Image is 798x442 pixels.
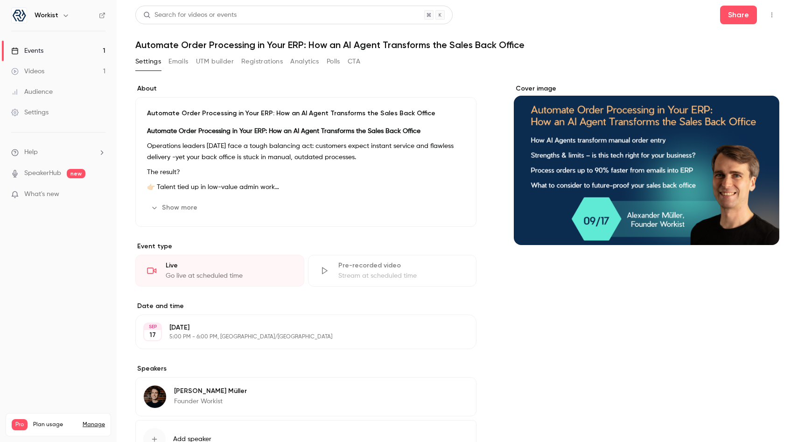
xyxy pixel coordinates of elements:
[144,323,161,330] div: SEP
[11,67,44,76] div: Videos
[168,54,188,69] button: Emails
[143,10,237,20] div: Search for videos or events
[174,397,247,406] p: Founder Workist
[348,54,360,69] button: CTA
[135,84,476,93] label: About
[35,11,58,20] h6: Workist
[338,271,465,281] div: Stream at scheduled time
[166,261,293,270] div: Live
[135,377,476,416] div: Alexander Müller[PERSON_NAME] MüllerFounder Workist
[338,261,465,270] div: Pre-recorded video
[169,323,427,332] p: [DATE]
[149,330,156,340] p: 17
[147,167,465,178] p: The result?
[720,6,757,24] button: Share
[11,108,49,117] div: Settings
[24,189,59,199] span: What's new
[11,147,105,157] li: help-dropdown-opener
[12,419,28,430] span: Pro
[147,140,465,163] p: Operations leaders [DATE] face a tough balancing act: customers expect instant service and flawle...
[135,364,476,373] label: Speakers
[147,182,465,193] p: 👉🏻 Talent tied up in low-value admin work
[33,421,77,428] span: Plan usage
[308,255,477,287] div: Pre-recorded videoStream at scheduled time
[135,242,476,251] p: Event type
[11,46,43,56] div: Events
[11,87,53,97] div: Audience
[135,39,779,50] h1: Automate Order Processing in Your ERP: How an AI Agent Transforms the Sales Back Office
[241,54,283,69] button: Registrations
[174,386,247,396] p: [PERSON_NAME] Müller
[83,421,105,428] a: Manage
[290,54,319,69] button: Analytics
[135,255,304,287] div: LiveGo live at scheduled time
[24,147,38,157] span: Help
[94,190,105,199] iframe: Noticeable Trigger
[514,84,779,93] label: Cover image
[196,54,234,69] button: UTM builder
[327,54,340,69] button: Polls
[147,109,465,118] p: Automate Order Processing in Your ERP: How an AI Agent Transforms the Sales Back Office
[147,128,420,134] strong: Automate Order Processing in Your ERP: How an AI Agent Transforms the Sales Back Office
[67,169,85,178] span: new
[169,333,427,341] p: 5:00 PM - 6:00 PM, [GEOGRAPHIC_DATA]/[GEOGRAPHIC_DATA]
[24,168,61,178] a: SpeakerHub
[135,54,161,69] button: Settings
[514,84,779,245] section: Cover image
[135,302,476,311] label: Date and time
[147,200,203,215] button: Show more
[144,386,166,408] img: Alexander Müller
[12,8,27,23] img: Workist
[166,271,293,281] div: Go live at scheduled time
